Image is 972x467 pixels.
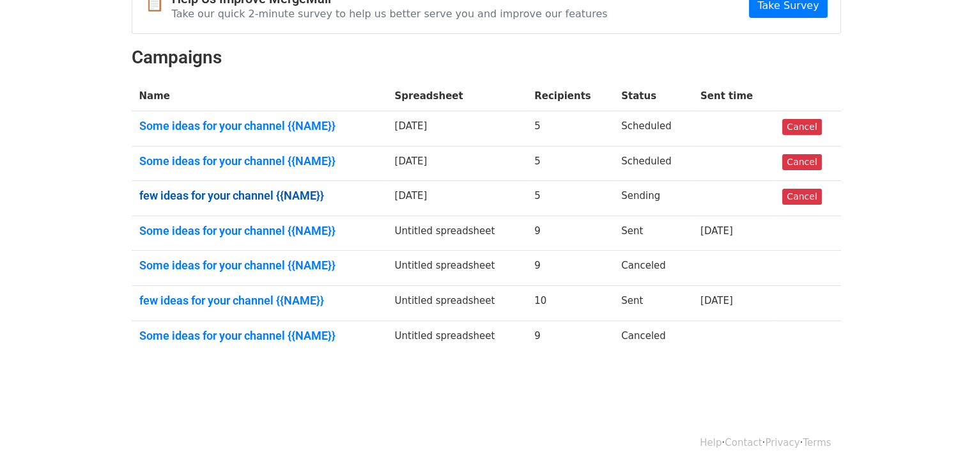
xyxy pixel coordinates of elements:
[613,286,693,321] td: Sent
[700,295,733,306] a: [DATE]
[139,154,380,168] a: Some ideas for your channel {{NAME}}
[613,321,693,355] td: Canceled
[782,154,821,170] a: Cancel
[613,146,693,181] td: Scheduled
[803,437,831,448] a: Terms
[139,258,380,273] a: Some ideas for your channel {{NAME}}
[387,216,527,251] td: Untitled spreadsheet
[387,181,527,216] td: [DATE]
[908,406,972,467] iframe: Chat Widget
[613,251,693,286] td: Canceled
[132,81,387,111] th: Name
[725,437,762,448] a: Contact
[527,111,613,146] td: 5
[527,81,613,111] th: Recipients
[613,181,693,216] td: Sending
[613,216,693,251] td: Sent
[613,111,693,146] td: Scheduled
[527,286,613,321] td: 10
[693,81,775,111] th: Sent time
[527,216,613,251] td: 9
[172,7,608,20] p: Take our quick 2-minute survey to help us better serve you and improve our features
[139,329,380,343] a: Some ideas for your channel {{NAME}}
[132,47,841,68] h2: Campaigns
[387,146,527,181] td: [DATE]
[613,81,693,111] th: Status
[387,321,527,355] td: Untitled spreadsheet
[387,111,527,146] td: [DATE]
[387,81,527,111] th: Spreadsheet
[527,251,613,286] td: 9
[139,189,380,203] a: few ideas for your channel {{NAME}}
[139,224,380,238] a: Some ideas for your channel {{NAME}}
[782,189,821,205] a: Cancel
[139,294,380,308] a: few ideas for your channel {{NAME}}
[527,146,613,181] td: 5
[527,321,613,355] td: 9
[765,437,799,448] a: Privacy
[782,119,821,135] a: Cancel
[387,286,527,321] td: Untitled spreadsheet
[700,437,721,448] a: Help
[139,119,380,133] a: Some ideas for your channel {{NAME}}
[387,251,527,286] td: Untitled spreadsheet
[527,181,613,216] td: 5
[700,225,733,237] a: [DATE]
